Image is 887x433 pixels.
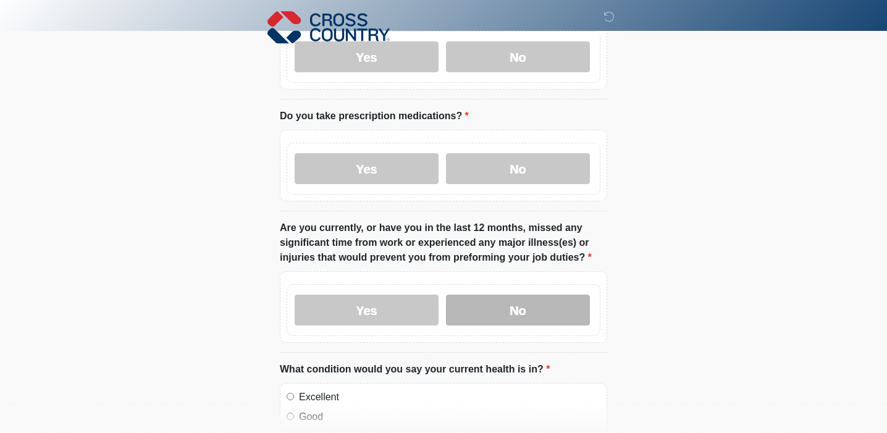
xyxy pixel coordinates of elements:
[280,109,469,124] label: Do you take prescription medications?
[446,153,590,184] label: No
[295,153,439,184] label: Yes
[299,390,600,405] label: Excellent
[287,413,294,420] input: Good
[295,41,439,72] label: Yes
[280,221,607,265] label: Are you currently, or have you in the last 12 months, missed any significant time from work or ex...
[446,295,590,326] label: No
[446,41,590,72] label: No
[287,393,294,400] input: Excellent
[280,362,550,377] label: What condition would you say your current health is in?
[267,9,390,45] img: Cross Country Logo
[295,295,439,326] label: Yes
[299,410,600,424] label: Good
